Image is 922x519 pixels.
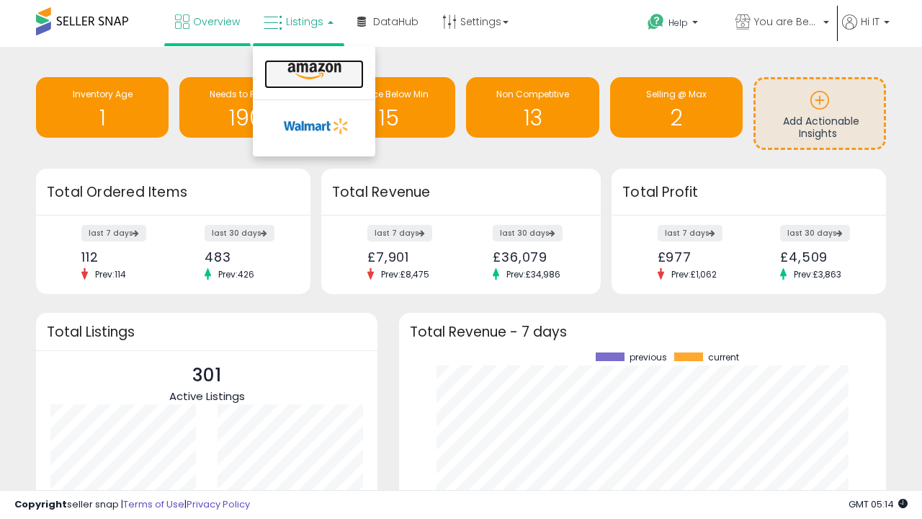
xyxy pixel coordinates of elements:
span: Help [668,17,688,29]
label: last 30 days [205,225,274,241]
span: Prev: 426 [211,268,261,280]
a: BB Price Below Min 15 [323,77,455,138]
a: Selling @ Max 2 [610,77,743,138]
label: last 30 days [780,225,850,241]
label: last 7 days [367,225,432,241]
div: seller snap | | [14,498,250,512]
span: Non Competitive [496,88,569,100]
div: £4,509 [780,249,861,265]
span: You are Beautiful ([GEOGRAPHIC_DATA]) [754,14,819,29]
span: Active Listings [169,389,245,404]
h1: 15 [330,106,448,130]
span: previous [630,352,667,363]
span: Listings [286,14,323,29]
a: Help [636,2,722,47]
h3: Total Profit [622,182,875,203]
a: Privacy Policy [187,497,250,511]
a: Hi IT [842,14,890,47]
span: Add Actionable Insights [783,114,859,141]
strong: Copyright [14,497,67,511]
span: Prev: £8,475 [374,268,437,280]
label: last 7 days [658,225,722,241]
span: Prev: 114 [88,268,133,280]
h3: Total Revenue [332,182,590,203]
span: current [708,352,739,363]
i: Get Help [647,13,665,31]
a: Needs to Reprice 190 [179,77,312,138]
div: £36,079 [493,249,576,265]
span: Overview [193,14,240,29]
h3: Total Listings [47,327,367,337]
span: Prev: £3,863 [787,268,849,280]
span: Prev: £34,986 [499,268,568,280]
div: 112 [81,249,162,265]
h1: 13 [473,106,591,130]
span: Selling @ Max [646,88,707,100]
label: last 30 days [493,225,563,241]
div: 483 [205,249,285,265]
div: £977 [658,249,738,265]
span: Needs to Reprice [210,88,282,100]
span: Hi IT [861,14,880,29]
span: DataHub [373,14,419,29]
a: Non Competitive 13 [466,77,599,138]
h3: Total Revenue - 7 days [410,327,875,337]
p: 301 [169,362,245,389]
span: Inventory Age [73,88,133,100]
div: £7,901 [367,249,450,265]
label: last 7 days [81,225,146,241]
h1: 190 [187,106,305,130]
a: Inventory Age 1 [36,77,169,138]
span: Prev: £1,062 [664,268,724,280]
h1: 2 [617,106,735,130]
h1: 1 [43,106,161,130]
h3: Total Ordered Items [47,182,300,203]
a: Add Actionable Insights [756,79,884,148]
span: BB Price Below Min [349,88,429,100]
span: 2025-10-8 05:14 GMT [849,497,908,511]
a: Terms of Use [123,497,184,511]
